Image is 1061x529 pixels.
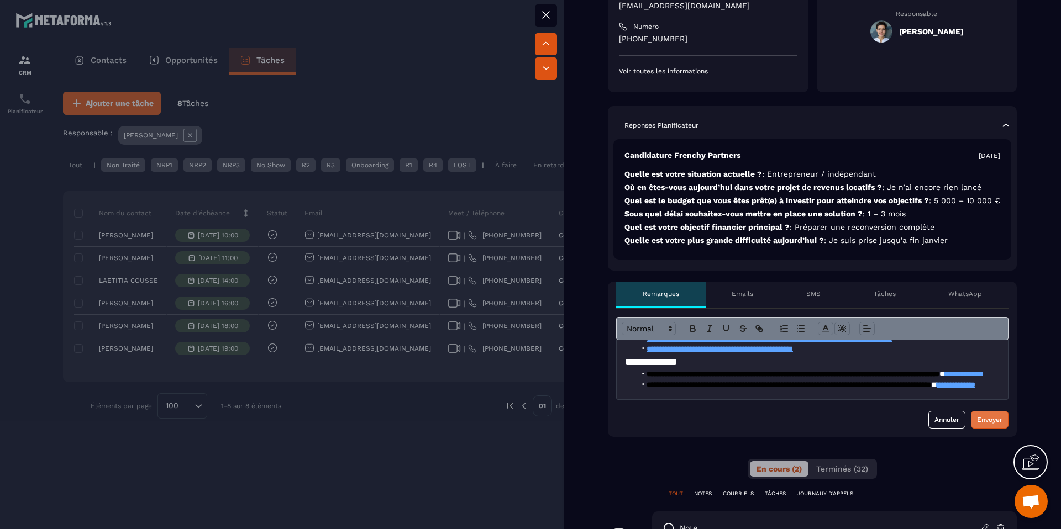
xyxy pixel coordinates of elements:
span: : 1 – 3 mois [863,209,906,218]
p: Emails [732,289,753,298]
span: : Je n’ai encore rien lancé [882,183,981,192]
div: Envoyer [977,414,1002,425]
p: [PHONE_NUMBER] [619,34,797,44]
p: Numéro [633,22,659,31]
button: Terminés (32) [810,461,875,477]
p: JOURNAUX D'APPELS [797,490,853,498]
p: Quelle est votre plus grande difficulté aujourd’hui ? [624,235,1000,246]
p: Réponses Planificateur [624,121,698,130]
p: [DATE] [979,151,1000,160]
p: [EMAIL_ADDRESS][DOMAIN_NAME] [619,1,797,11]
p: Sous quel délai souhaitez-vous mettre en place une solution ? [624,209,1000,219]
h5: [PERSON_NAME] [899,27,963,36]
p: SMS [806,289,821,298]
span: Terminés (32) [816,464,868,473]
span: : Préparer une reconversion complète [790,223,934,231]
p: Voir toutes les informations [619,67,797,76]
p: Remarques [643,289,679,298]
p: WhatsApp [948,289,982,298]
span: : Entrepreneur / indépendant [762,170,876,178]
button: Envoyer [971,411,1009,429]
p: TOUT [669,490,683,498]
span: En cours (2) [757,464,802,473]
p: Quel est votre objectif financier principal ? [624,222,1000,232]
p: Quel est le budget que vous êtes prêt(e) à investir pour atteindre vos objectifs ? [624,195,1000,206]
div: Ouvrir le chat [1015,485,1048,518]
p: NOTES [694,490,712,498]
p: Quelle est votre situation actuelle ? [624,169,1000,179]
p: Tâches [874,289,896,298]
button: Annuler [928,411,965,429]
p: Candidature Frenchy Partners [624,150,740,161]
p: TÂCHES [765,490,786,498]
span: : Je suis prise jusqu'a fin janvier [824,236,948,245]
p: Où en êtes-vous aujourd’hui dans votre projet de revenus locatifs ? [624,182,1000,193]
span: : 5 000 – 10 000 € [929,196,1000,205]
button: En cours (2) [750,461,808,477]
p: COURRIELS [723,490,754,498]
p: Responsable [828,10,1006,18]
